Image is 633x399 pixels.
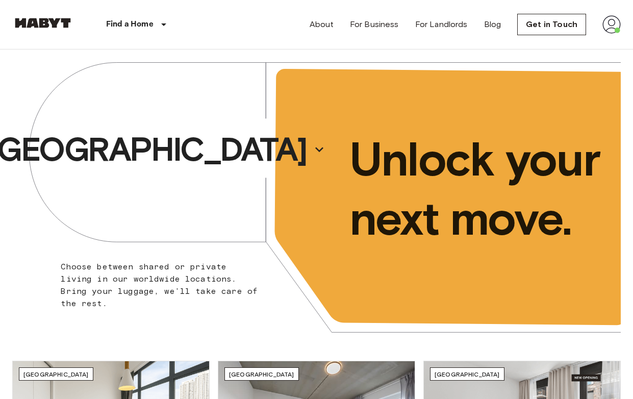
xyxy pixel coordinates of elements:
a: Get in Touch [517,14,586,35]
span: [GEOGRAPHIC_DATA] [23,370,89,378]
img: Habyt [12,18,73,28]
p: Choose between shared or private living in our worldwide locations. Bring your luggage, we'll tak... [61,261,262,310]
a: Blog [484,18,501,31]
span: [GEOGRAPHIC_DATA] [435,370,500,378]
a: About [310,18,334,31]
a: For Landlords [415,18,468,31]
img: avatar [602,15,621,34]
p: Find a Home [106,18,154,31]
a: For Business [350,18,399,31]
span: [GEOGRAPHIC_DATA] [229,370,294,378]
p: Unlock your next move. [349,130,605,248]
